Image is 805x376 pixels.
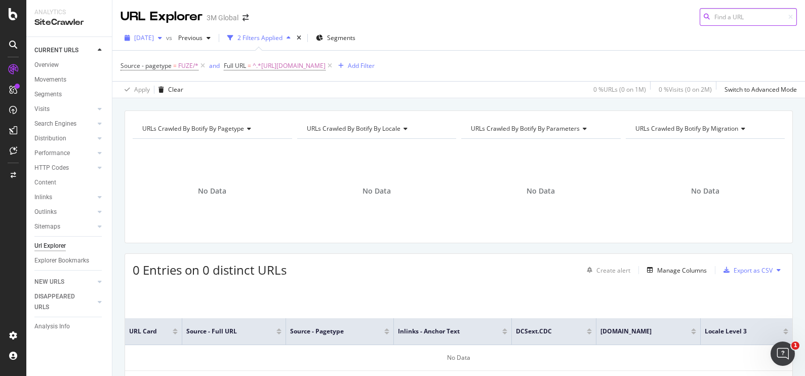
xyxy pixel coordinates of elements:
[34,177,56,188] div: Content
[34,163,95,173] a: HTTP Codes
[120,30,166,46] button: [DATE]
[34,163,69,173] div: HTTP Codes
[691,186,719,196] span: No Data
[173,61,177,70] span: =
[142,124,244,133] span: URLs Crawled By Botify By pagetype
[134,85,150,94] div: Apply
[253,59,326,73] span: ^.*[URL][DOMAIN_NAME]
[348,61,375,70] div: Add Filter
[771,342,795,366] iframe: Intercom live chat
[363,186,391,196] span: No Data
[198,186,226,196] span: No Data
[34,291,86,313] div: DISAPPEARED URLS
[34,255,89,266] div: Explorer Bookmarks
[34,255,105,266] a: Explorer Bookmarks
[133,261,287,278] span: 0 Entries on 0 distinct URLs
[719,262,773,278] button: Export as CSV
[34,207,57,217] div: Outlinks
[34,321,105,332] a: Analysis Info
[178,59,198,73] span: FUZE/*
[34,133,95,144] a: Distribution
[34,177,105,188] a: Content
[248,61,251,70] span: =
[34,207,95,217] a: Outlinks
[635,124,738,133] span: URLs Crawled By Botify By migration
[593,85,646,94] div: 0 % URLs ( 0 on 1M )
[166,33,174,42] span: vs
[120,61,172,70] span: Source - pagetype
[134,33,154,42] span: 2025 Aug. 24th
[34,321,70,332] div: Analysis Info
[34,133,66,144] div: Distribution
[34,221,60,232] div: Sitemaps
[307,124,400,133] span: URLs Crawled By Botify By locale
[34,45,95,56] a: CURRENT URLS
[34,221,95,232] a: Sitemaps
[791,342,799,350] span: 1
[516,327,572,336] span: DCSext.CDC
[34,104,95,115] a: Visits
[312,30,359,46] button: Segments
[34,74,105,85] a: Movements
[724,85,797,94] div: Switch to Advanced Mode
[34,104,50,115] div: Visits
[174,30,215,46] button: Previous
[34,148,95,159] a: Performance
[295,33,303,43] div: times
[207,13,238,23] div: 3M Global
[129,327,170,336] span: URL Card
[705,327,768,336] span: locale Level 3
[34,241,66,251] div: Url Explorer
[120,82,150,98] button: Apply
[34,277,95,287] a: NEW URLS
[223,30,295,46] button: 2 Filters Applied
[34,17,104,28] div: SiteCrawler
[657,266,707,275] div: Manage Columns
[34,192,52,203] div: Inlinks
[398,327,487,336] span: Inlinks - Anchor Text
[583,262,630,278] button: Create alert
[327,33,355,42] span: Segments
[34,277,64,287] div: NEW URLS
[643,264,707,276] button: Manage Columns
[125,345,792,371] div: No Data
[734,266,773,275] div: Export as CSV
[224,61,246,70] span: Full URL
[168,85,183,94] div: Clear
[174,33,203,42] span: Previous
[720,82,797,98] button: Switch to Advanced Mode
[34,119,95,129] a: Search Engines
[34,60,105,70] a: Overview
[600,327,676,336] span: [DOMAIN_NAME]
[243,14,249,21] div: arrow-right-arrow-left
[700,8,797,26] input: Find a URL
[209,61,220,70] button: and
[334,60,375,72] button: Add Filter
[34,119,76,129] div: Search Engines
[154,82,183,98] button: Clear
[34,8,104,17] div: Analytics
[596,266,630,275] div: Create alert
[471,124,580,133] span: URLs Crawled By Botify By parameters
[34,89,105,100] a: Segments
[34,89,62,100] div: Segments
[237,33,283,42] div: 2 Filters Applied
[469,121,612,137] h4: URLs Crawled By Botify By parameters
[34,74,66,85] div: Movements
[34,192,95,203] a: Inlinks
[186,327,261,336] span: Source - Full URL
[305,121,448,137] h4: URLs Crawled By Botify By locale
[34,148,70,159] div: Performance
[290,327,369,336] span: Source - pagetype
[527,186,555,196] span: No Data
[659,85,712,94] div: 0 % Visits ( 0 on 2M )
[120,8,203,25] div: URL Explorer
[633,121,776,137] h4: URLs Crawled By Botify By migration
[34,45,78,56] div: CURRENT URLS
[140,121,283,137] h4: URLs Crawled By Botify By pagetype
[34,241,105,251] a: Url Explorer
[34,291,95,313] a: DISAPPEARED URLS
[34,60,59,70] div: Overview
